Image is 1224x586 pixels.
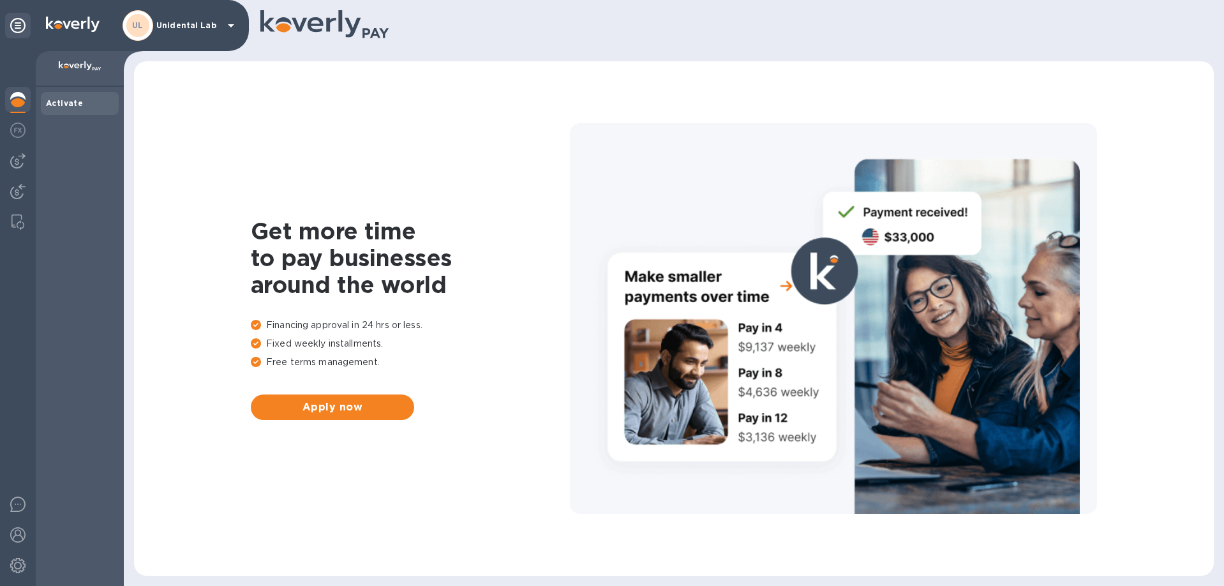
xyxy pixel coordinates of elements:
img: Logo [46,17,100,32]
div: Unpin categories [5,13,31,38]
p: Financing approval in 24 hrs or less. [251,319,570,332]
button: Apply now [251,394,414,420]
img: Foreign exchange [10,123,26,138]
p: Free terms management. [251,356,570,369]
h1: Get more time to pay businesses around the world [251,218,570,298]
span: Apply now [261,400,404,415]
p: Fixed weekly installments. [251,337,570,350]
b: UL [132,20,144,30]
b: Activate [46,98,83,108]
p: Unidental Lab [156,21,220,30]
